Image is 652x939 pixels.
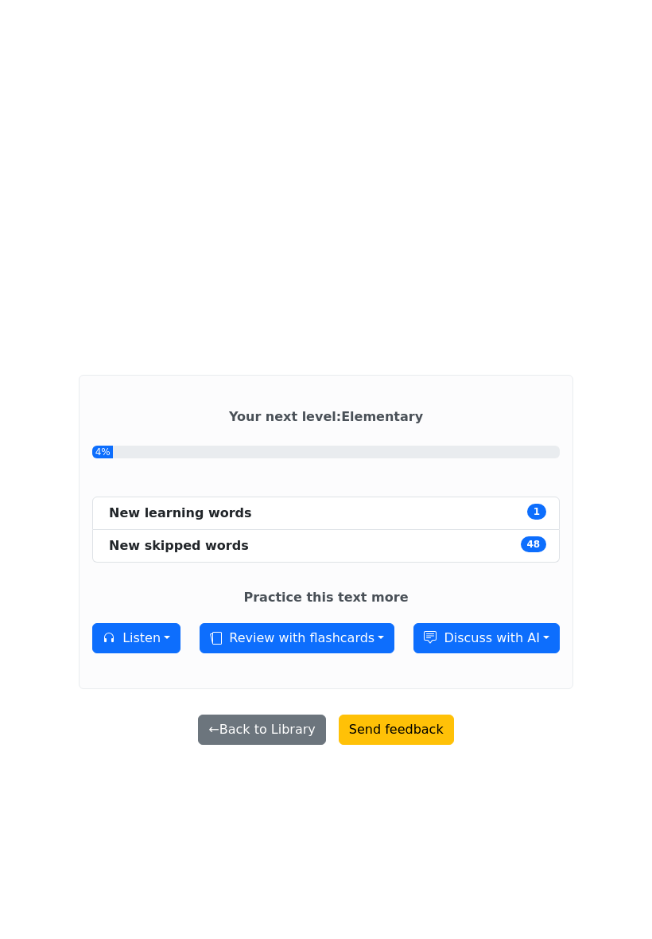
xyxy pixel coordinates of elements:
[92,446,560,458] a: 4%
[92,446,113,458] div: 4%
[339,715,454,745] button: Send feedback
[521,536,546,552] span: 48
[229,409,423,424] strong: Your next level : Elementary
[413,623,560,653] button: Discuss with AI
[109,504,252,523] div: New learning words
[243,590,408,605] strong: Practice this text more
[200,623,394,653] button: Review with flashcards
[198,715,325,745] button: ←Back to Library
[192,715,332,731] a: ←Back to Library
[527,504,546,520] span: 1
[92,623,180,653] button: Listen
[109,536,249,555] div: New skipped words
